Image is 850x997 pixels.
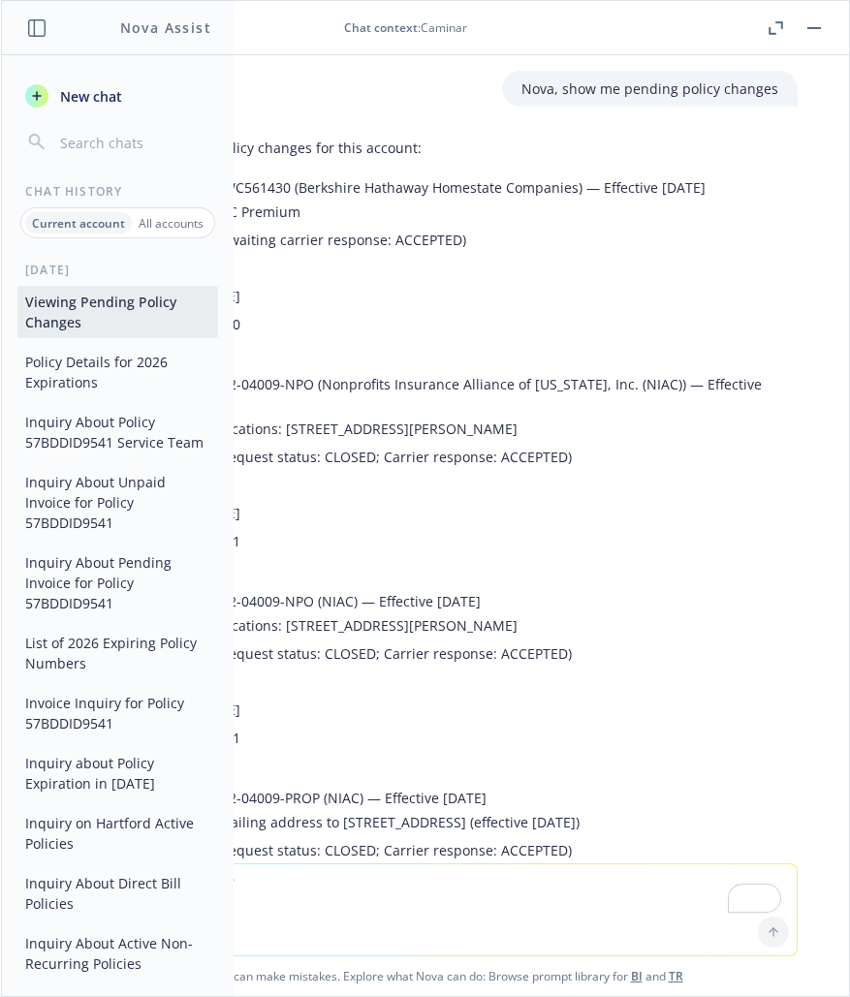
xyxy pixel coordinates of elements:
[56,129,210,156] input: Search chats
[104,696,778,724] li: Last updated: [DATE]
[104,499,778,527] li: Last updated: [DATE]
[104,282,778,310] li: Last updated: [DATE]
[104,724,778,752] li: Endorsement docs: 1
[56,86,122,107] span: New chat
[2,183,234,200] div: Chat History
[17,78,218,113] button: New chat
[104,527,778,555] li: Endorsement docs: 1
[17,406,218,458] button: Inquiry About Policy 57BDDID9541 Service Team
[104,639,778,668] li: Status: PENDING (Request status: CLOSED; Carrier response: ACCEPTED)
[88,591,778,611] p: Caminar — Policy 2022-04009-NPO (NIAC) — Effective [DATE]
[17,807,218,859] button: Inquiry on Hartford Active Policies
[32,215,125,232] p: Current account
[88,177,778,198] p: Caminar — Policy CAWC561430 (Berkshire Hathaway Homestate Companies) — Effective [DATE]
[104,555,778,583] li: Policy: link
[104,310,778,338] li: Endorsement docs: 0
[9,956,841,996] span: Nova Assist can make mistakes. Explore what Nova can do: Browse prompt library for and
[104,808,778,836] li: Request: Change mailing address to [STREET_ADDRESS] (effective [DATE])
[17,346,218,398] button: Policy Details for 2026 Expirations
[17,627,218,679] button: List of 2026 Expiring Policy Numbers
[669,968,683,984] a: TR
[139,215,204,232] p: All accounts
[17,466,218,539] button: Inquiry About Unpaid Invoice for Policy 57BDDID9541
[631,968,643,984] a: BI
[344,19,418,36] span: Chat context
[17,546,218,619] button: Inquiry About Pending Invoice for Policy 57BDDID9541
[17,747,218,799] button: Inquiry about Policy Expiration in [DATE]
[104,443,778,471] li: Status: PENDING (Request status: CLOSED; Carrier response: ACCEPTED)
[104,338,778,366] li: Policy: link
[88,374,778,415] p: Caminar — Policy 2022-04009-NPO (Nonprofits Insurance Alliance of [US_STATE], Inc. (NIAC)) — Effe...
[2,262,234,278] div: [DATE]
[104,254,778,282] li: Owner: Unassigned
[104,471,778,499] li: Owner: Unassigned
[104,611,778,639] li: Request: Remove locations: [STREET_ADDRESS][PERSON_NAME]
[104,836,778,864] li: Status: PENDING (Request status: CLOSED; Carrier response: ACCEPTED)
[73,138,778,158] p: Here are the pending policy changes for this account:
[17,286,218,338] button: Viewing Pending Policy Changes
[17,927,218,980] button: Inquiry About Active Non-Recurring Policies
[104,752,778,780] li: Policy: link
[88,788,778,808] p: Caminar — Policy 2022-04009-PROP (NIAC) — Effective [DATE]
[120,17,211,38] h1: Nova Assist
[54,864,797,955] textarea: To enrich screen reader interactions, please activate Accessibility in Grammarly extension settings
[47,19,764,36] div: : Caminar
[104,668,778,696] li: Owner: Unassigned
[17,867,218,919] button: Inquiry About Direct Bill Policies
[104,415,778,443] li: Request: Remove locations: [STREET_ADDRESS][PERSON_NAME]
[521,78,778,99] p: Nova, show me pending policy changes
[104,226,778,254] li: Status: PENDING (Awaiting carrier response: ACCEPTED)
[104,198,778,226] li: Request: Correct WC Premium
[17,687,218,739] button: Invoice Inquiry for Policy 57BDDID9541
